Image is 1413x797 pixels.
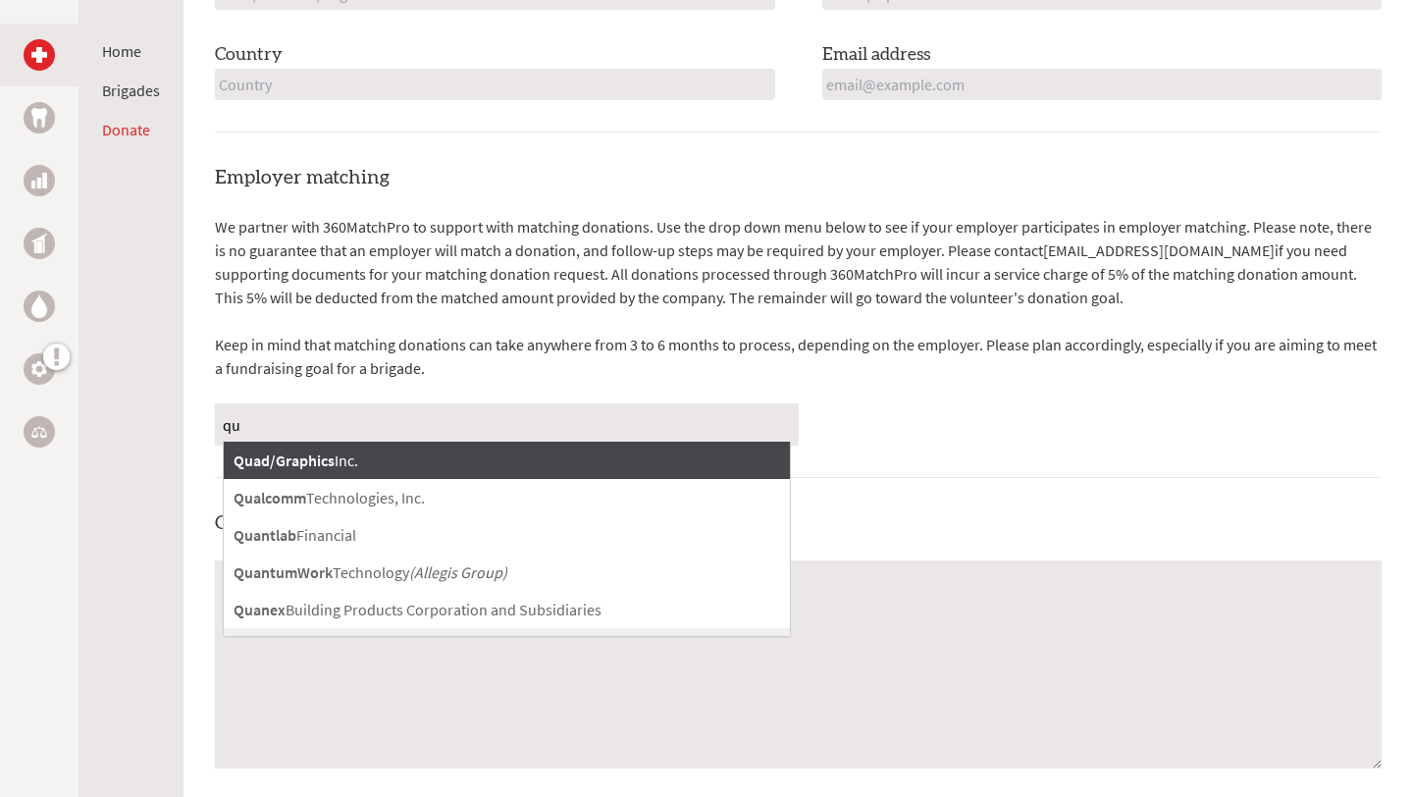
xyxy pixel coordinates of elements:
input: Search for company... [223,407,791,442]
b: QuantumWork [234,562,333,582]
img: Legal Empowerment [31,426,47,438]
a: Home [102,41,141,61]
a: Legal Empowerment [24,416,55,448]
b: Qualcomm [234,488,306,507]
img: Engineering [31,361,47,377]
a: Business [24,165,55,196]
span: Technologies, Inc. [234,488,425,507]
input: Country [215,69,775,100]
span: Building Products Corporation and Subsidiaries [234,600,602,619]
img: Water [31,294,47,317]
img: Medical [31,47,47,63]
a: Engineering [24,353,55,385]
span: Technology [234,562,409,582]
b: Quanex [234,600,286,619]
span: Financial [234,525,356,545]
label: Email address [822,41,930,69]
a: Donate [102,120,150,139]
p: We partner with 360MatchPro to support with matching donations. Use the drop down menu below to s... [215,215,1382,309]
li: Brigades [102,79,160,102]
a: Medical [24,39,55,71]
h4: Employer matching [215,164,1382,191]
em: ( Allegis Group ) [409,562,507,582]
img: Business [31,173,47,188]
label: Country [215,41,283,69]
p: Keep in mind that matching donations can take anywhere from 3 to 6 months to process, depending o... [215,333,1382,380]
img: Public Health [31,234,47,253]
a: Water [24,291,55,322]
a: Public Health [24,228,55,259]
input: email@example.com [822,69,1383,100]
img: Dental [31,108,47,127]
span: Inc. [234,451,358,470]
b: Quantlab [234,525,296,545]
a: [EMAIL_ADDRESS][DOMAIN_NAME] [1043,240,1275,260]
li: Home [102,39,160,63]
a: Dental [24,102,55,133]
a: Brigades [102,80,160,100]
b: Quad/Graphics [234,451,335,470]
label: Comment [215,513,303,533]
li: Donate [102,118,160,141]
